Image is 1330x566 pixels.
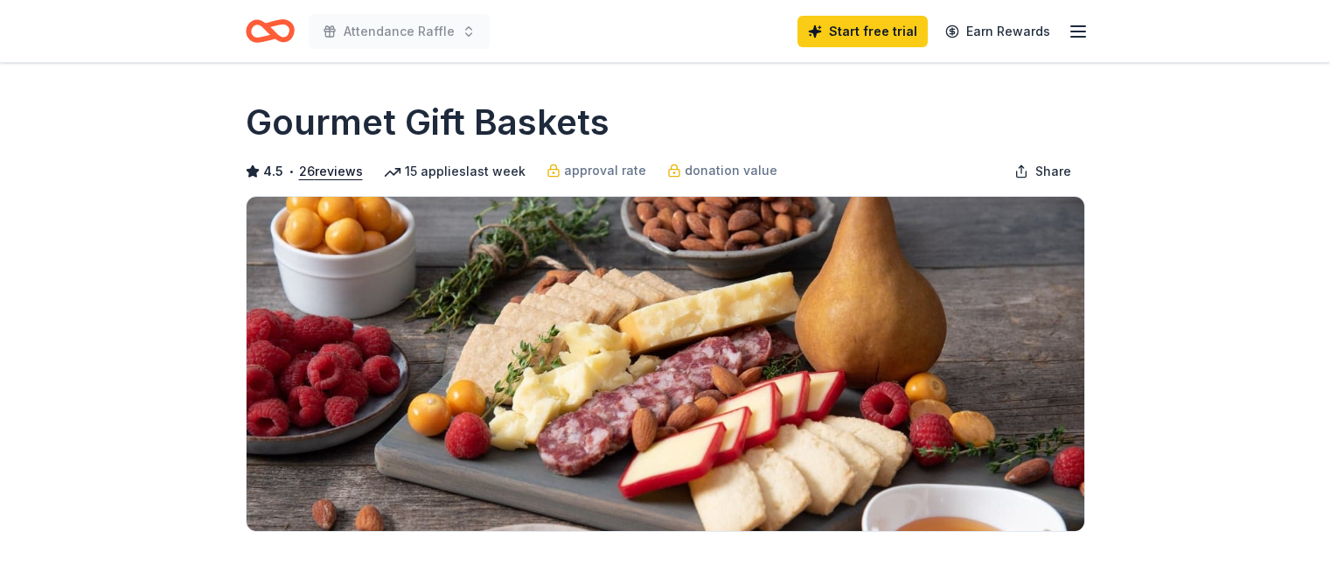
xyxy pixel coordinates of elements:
a: approval rate [547,160,646,181]
a: Home [246,10,295,52]
span: donation value [685,160,777,181]
span: approval rate [564,160,646,181]
a: donation value [667,160,777,181]
span: Attendance Raffle [344,21,455,42]
a: Earn Rewards [935,16,1061,47]
span: • [288,164,294,178]
span: 4.5 [263,161,283,182]
button: 26reviews [299,161,363,182]
span: Share [1035,161,1071,182]
a: Start free trial [797,16,928,47]
button: Share [1000,154,1085,189]
h1: Gourmet Gift Baskets [246,98,609,147]
button: Attendance Raffle [309,14,490,49]
div: 15 applies last week [384,161,526,182]
img: Image for Gourmet Gift Baskets [247,197,1084,531]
